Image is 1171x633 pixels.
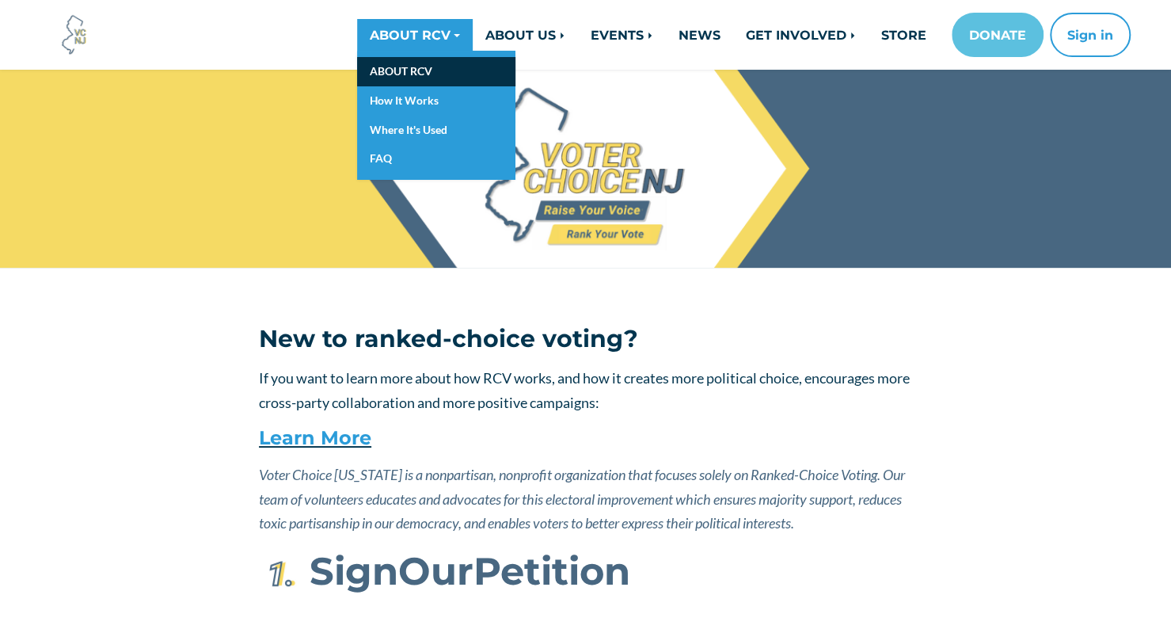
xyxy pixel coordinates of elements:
a: ABOUT RCV [357,57,515,86]
a: How It Works [357,86,515,116]
strong: Sign Petition [310,547,630,594]
a: DONATE [952,13,1044,57]
a: GET INVOLVED [733,19,869,51]
h3: New to ranked-choice voting? [259,325,912,353]
nav: Main navigation [247,13,1131,57]
img: Voter Choice NJ [53,13,96,56]
button: Sign in or sign up [1050,13,1131,57]
a: Learn More [259,426,371,449]
em: Voter Choice [US_STATE] is a nonpartisan, nonprofit organization that focuses solely on Ranked-Ch... [259,466,905,532]
img: First [259,555,298,594]
span: Our [398,547,473,594]
div: ABOUT RCV [357,51,515,180]
a: Where It's Used [357,116,515,145]
a: NEWS [666,19,733,51]
a: FAQ [357,144,515,174]
a: ABOUT US [473,19,578,51]
a: STORE [869,19,939,51]
a: ABOUT RCV [357,19,473,51]
a: EVENTS [578,19,666,51]
p: If you want to learn more about how RCV works, and how it creates more political choice, encourag... [259,366,912,414]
